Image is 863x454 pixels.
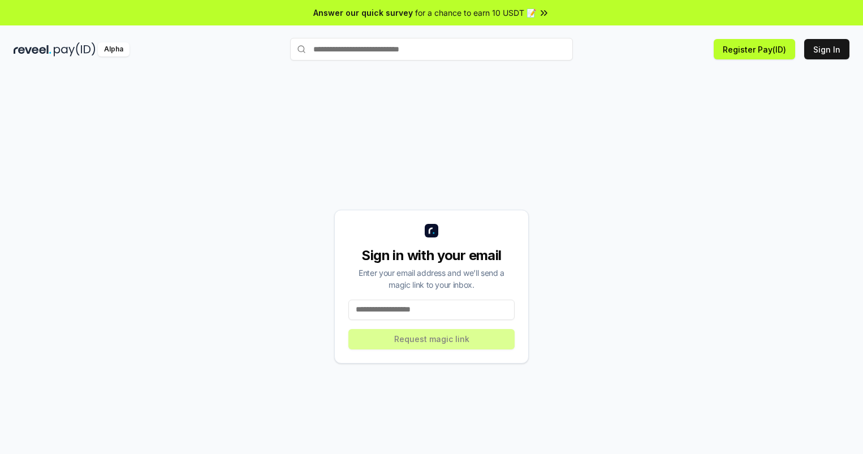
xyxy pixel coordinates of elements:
button: Sign In [804,39,849,59]
img: pay_id [54,42,96,57]
div: Sign in with your email [348,247,515,265]
div: Alpha [98,42,130,57]
div: Enter your email address and we’ll send a magic link to your inbox. [348,267,515,291]
span: for a chance to earn 10 USDT 📝 [415,7,536,19]
span: Answer our quick survey [313,7,413,19]
img: logo_small [425,224,438,237]
img: reveel_dark [14,42,51,57]
button: Register Pay(ID) [714,39,795,59]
